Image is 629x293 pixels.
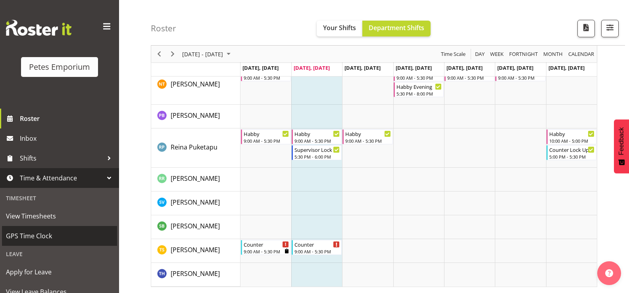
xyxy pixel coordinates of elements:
[567,49,595,59] span: calendar
[489,49,505,59] button: Timeline Week
[6,266,113,278] span: Apply for Leave
[345,138,390,144] div: 9:00 AM - 5:30 PM
[542,49,564,59] span: Month
[618,127,625,155] span: Feedback
[151,128,240,168] td: Reina Puketapu resource
[396,75,442,81] div: 9:00 AM - 5:30 PM
[2,226,117,246] a: GPS Time Clock
[151,263,240,287] td: Teresa Hawkins resource
[546,129,596,144] div: Reina Puketapu"s event - Habby Begin From Sunday, September 7, 2025 at 10:00:00 AM GMT+12:00 Ends...
[171,222,220,230] span: [PERSON_NAME]
[542,49,564,59] button: Timeline Month
[447,75,492,81] div: 9:00 AM - 5:30 PM
[2,262,117,282] a: Apply for Leave
[20,113,115,124] span: Roster
[396,90,442,97] div: 5:30 PM - 8:00 PM
[474,49,486,59] button: Timeline Day
[171,245,220,255] a: [PERSON_NAME]
[614,119,629,173] button: Feedback - Show survey
[181,49,224,59] span: [DATE] - [DATE]
[489,49,504,59] span: Week
[151,215,240,239] td: Stephanie Burdan resource
[292,240,342,255] div: Tamara Straker"s event - Counter Begin From Tuesday, September 2, 2025 at 9:00:00 AM GMT+12:00 En...
[171,221,220,231] a: [PERSON_NAME]
[474,49,485,59] span: Day
[294,153,340,160] div: 5:30 PM - 6:00 PM
[548,64,585,71] span: [DATE], [DATE]
[151,192,240,215] td: Sasha Vandervalk resource
[151,65,240,105] td: Nicole Thomson resource
[151,239,240,263] td: Tamara Straker resource
[292,129,342,144] div: Reina Puketapu"s event - Habby Begin From Tuesday, September 2, 2025 at 9:00:00 AM GMT+12:00 Ends...
[171,79,220,89] a: [PERSON_NAME]
[345,130,390,138] div: Habby
[546,145,596,160] div: Reina Puketapu"s event - Counter Lock Up Begin From Sunday, September 7, 2025 at 5:00:00 PM GMT+1...
[244,130,289,138] div: Habby
[362,21,431,36] button: Department Shifts
[396,64,432,71] span: [DATE], [DATE]
[171,111,220,120] a: [PERSON_NAME]
[294,248,340,255] div: 9:00 AM - 5:30 PM
[292,145,342,160] div: Reina Puketapu"s event - Supervisor Lock Up Begin From Tuesday, September 2, 2025 at 5:30:00 PM G...
[394,82,444,97] div: Nicole Thomson"s event - Habby Evening Begin From Thursday, September 4, 2025 at 5:30:00 PM GMT+1...
[244,75,289,81] div: 9:00 AM - 5:30 PM
[508,49,539,59] button: Fortnight
[317,21,362,36] button: Your Shifts
[323,23,356,32] span: Your Shifts
[2,190,117,206] div: Timesheet
[152,46,166,62] div: Previous
[29,61,90,73] div: Petes Emporium
[20,172,103,184] span: Time & Attendance
[171,80,220,88] span: [PERSON_NAME]
[497,64,533,71] span: [DATE], [DATE]
[294,64,330,71] span: [DATE], [DATE]
[601,20,619,37] button: Filter Shifts
[396,82,442,90] div: Habby Evening
[6,230,113,242] span: GPS Time Clock
[440,49,467,59] button: Time Scale
[166,46,179,62] div: Next
[171,142,217,152] a: Reina Puketapu
[151,105,240,128] td: Peter Bunn resource
[605,269,613,277] img: help-xxl-2.png
[171,269,220,278] a: [PERSON_NAME]
[242,64,279,71] span: [DATE], [DATE]
[241,129,291,144] div: Reina Puketapu"s event - Habby Begin From Monday, September 1, 2025 at 9:00:00 AM GMT+12:00 Ends ...
[6,20,71,36] img: Rosterit website logo
[244,248,289,255] div: 9:00 AM - 5:30 PM
[549,153,594,160] div: 5:00 PM - 5:30 PM
[577,20,595,37] button: Download a PDF of the roster according to the set date range.
[508,49,539,59] span: Fortnight
[2,246,117,262] div: Leave
[167,49,178,59] button: Next
[446,64,483,71] span: [DATE], [DATE]
[294,146,340,153] div: Supervisor Lock Up
[241,240,291,255] div: Tamara Straker"s event - Counter Begin From Monday, September 1, 2025 at 9:00:00 AM GMT+12:00 End...
[151,24,176,33] h4: Roster
[549,138,594,144] div: 10:00 AM - 5:00 PM
[2,206,117,226] a: View Timesheets
[294,240,340,248] div: Counter
[549,130,594,138] div: Habby
[20,152,103,164] span: Shifts
[171,143,217,151] span: Reina Puketapu
[181,49,234,59] button: September 01 - 07, 2025
[342,129,392,144] div: Reina Puketapu"s event - Habby Begin From Wednesday, September 3, 2025 at 9:00:00 AM GMT+12:00 En...
[6,210,113,222] span: View Timesheets
[244,240,289,248] div: Counter
[20,132,115,144] span: Inbox
[244,138,289,144] div: 9:00 AM - 5:30 PM
[344,64,381,71] span: [DATE], [DATE]
[171,197,220,207] a: [PERSON_NAME]
[294,130,340,138] div: Habby
[440,49,466,59] span: Time Scale
[151,168,240,192] td: Ruth Robertson-Taylor resource
[171,174,220,183] a: [PERSON_NAME]
[154,49,165,59] button: Previous
[567,49,596,59] button: Month
[369,23,424,32] span: Department Shifts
